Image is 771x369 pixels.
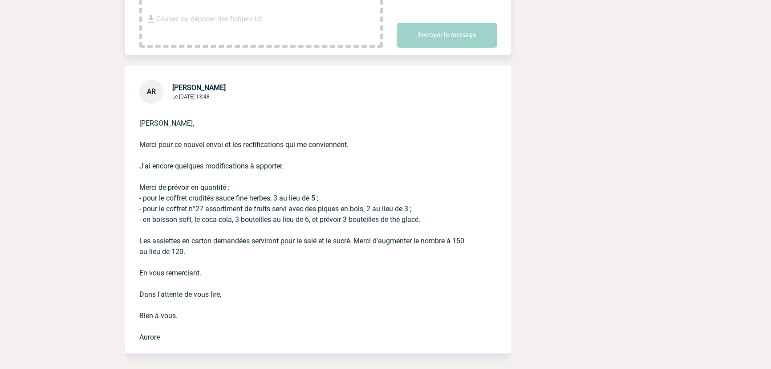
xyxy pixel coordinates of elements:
img: file_download.svg [146,14,156,25]
span: Le [DATE] 13:48 [172,94,210,100]
p: ​[PERSON_NAME], Merci pour ce nouvel envoi et les rectifications qui me conviennent. J'ai encore ... [139,104,472,343]
span: AR [147,87,156,96]
span: [PERSON_NAME] [172,83,226,92]
button: Envoyer le message [397,23,497,48]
